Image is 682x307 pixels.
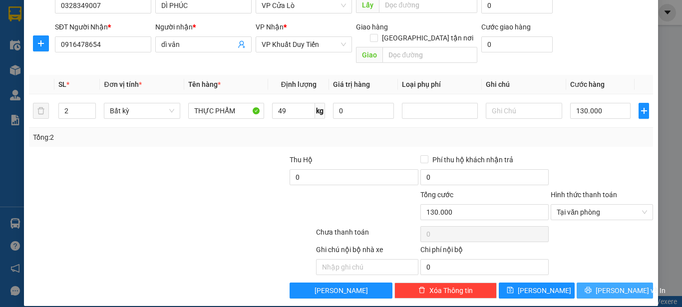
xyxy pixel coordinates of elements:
[110,103,174,118] span: Bất kỳ
[33,39,48,47] span: plus
[639,103,649,119] button: plus
[316,259,418,275] input: Nhập ghi chú
[104,80,141,88] span: Đơn vị tính
[290,283,392,299] button: [PERSON_NAME]
[316,244,418,259] div: Ghi chú nội bộ nhà xe
[315,285,368,296] span: [PERSON_NAME]
[394,283,497,299] button: deleteXóa Thông tin
[238,40,246,48] span: user-add
[55,21,151,32] div: SĐT Người Nhận
[481,23,531,31] label: Cước giao hàng
[155,21,252,32] div: Người nhận
[256,23,284,31] span: VP Nhận
[418,287,425,295] span: delete
[585,287,592,295] span: printer
[382,47,477,63] input: Dọc đường
[33,35,49,51] button: plus
[315,227,419,244] div: Chưa thanh toán
[507,287,514,295] span: save
[482,75,566,94] th: Ghi chú
[378,32,477,43] span: [GEOGRAPHIC_DATA] tận nơi
[486,103,562,119] input: Ghi Chú
[33,132,264,143] div: Tổng: 2
[58,80,66,88] span: SL
[499,283,575,299] button: save[PERSON_NAME]
[428,154,517,165] span: Phí thu hộ khách nhận trả
[398,75,482,94] th: Loại phụ phí
[356,23,388,31] span: Giao hàng
[481,36,553,52] input: Cước giao hàng
[188,103,264,119] input: VD: Bàn, Ghế
[33,103,49,119] button: delete
[333,80,370,88] span: Giá trị hàng
[570,80,605,88] span: Cước hàng
[518,285,571,296] span: [PERSON_NAME]
[596,285,666,296] span: [PERSON_NAME] và In
[356,47,382,63] span: Giao
[420,191,453,199] span: Tổng cước
[188,80,221,88] span: Tên hàng
[281,80,317,88] span: Định lượng
[262,37,346,52] span: VP Khuất Duy Tiến
[429,285,473,296] span: Xóa Thông tin
[639,107,649,115] span: plus
[333,103,394,119] input: 0
[577,283,653,299] button: printer[PERSON_NAME] và In
[290,156,313,164] span: Thu Hộ
[420,244,549,259] div: Chi phí nội bộ
[557,205,647,220] span: Tại văn phòng
[551,191,617,199] label: Hình thức thanh toán
[315,103,325,119] span: kg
